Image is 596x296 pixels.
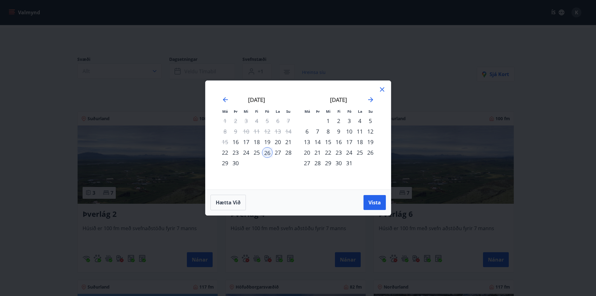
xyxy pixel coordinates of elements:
[216,199,241,206] span: Hætta við
[323,147,333,158] div: 22
[312,158,323,168] td: Choose þriðjudagur, 28. október 2025 as your check-out date. It’s available.
[330,96,347,103] strong: [DATE]
[365,126,376,137] td: Choose sunnudagur, 12. október 2025 as your check-out date. It’s available.
[251,137,262,147] td: Choose fimmtudagur, 18. september 2025 as your check-out date. It’s available.
[251,147,262,158] div: 25
[230,126,241,137] td: Not available. þriðjudagur, 9. september 2025
[255,109,258,114] small: Fi
[368,199,381,206] span: Vista
[302,158,312,168] td: Choose mánudagur, 27. október 2025 as your check-out date. It’s available.
[302,126,312,137] div: 6
[220,158,230,168] div: 29
[230,116,241,126] td: Not available. þriðjudagur, 2. september 2025
[234,109,237,114] small: Þr
[262,126,273,137] td: Not available. föstudagur, 12. september 2025
[344,158,354,168] div: 31
[312,137,323,147] div: 14
[368,109,373,114] small: Su
[265,109,269,114] small: Fö
[333,116,344,126] td: Choose fimmtudagur, 2. október 2025 as your check-out date. It’s available.
[241,126,251,137] td: Not available. miðvikudagur, 10. september 2025
[333,158,344,168] div: 30
[323,158,333,168] div: 29
[222,96,229,103] div: Move backward to switch to the previous month.
[262,137,273,147] td: Choose föstudagur, 19. september 2025 as your check-out date. It’s available.
[286,109,291,114] small: Su
[354,137,365,147] td: Choose laugardagur, 18. október 2025 as your check-out date. It’s available.
[323,158,333,168] td: Choose miðvikudagur, 29. október 2025 as your check-out date. It’s available.
[333,126,344,137] td: Choose fimmtudagur, 9. október 2025 as your check-out date. It’s available.
[312,147,323,158] td: Choose þriðjudagur, 21. október 2025 as your check-out date. It’s available.
[365,116,376,126] div: 5
[354,126,365,137] td: Choose laugardagur, 11. október 2025 as your check-out date. It’s available.
[367,96,374,103] div: Move forward to switch to the next month.
[241,137,251,147] div: 17
[354,147,365,158] td: Choose laugardagur, 25. október 2025 as your check-out date. It’s available.
[230,137,241,147] div: 16
[365,147,376,158] div: 26
[344,126,354,137] div: 10
[283,126,294,137] td: Not available. sunnudagur, 14. september 2025
[273,137,283,147] div: 20
[241,147,251,158] div: 24
[337,109,341,114] small: Fi
[312,126,323,137] td: Choose þriðjudagur, 7. október 2025 as your check-out date. It’s available.
[363,195,386,210] button: Vista
[251,116,262,126] td: Not available. fimmtudagur, 4. september 2025
[273,147,283,158] div: 27
[273,126,283,137] td: Not available. laugardagur, 13. september 2025
[230,147,241,158] div: 23
[302,137,312,147] td: Choose mánudagur, 13. október 2025 as your check-out date. It’s available.
[283,137,294,147] div: 21
[312,126,323,137] div: 7
[220,147,230,158] div: 22
[354,147,365,158] div: 25
[312,147,323,158] div: 21
[333,137,344,147] td: Choose fimmtudagur, 16. október 2025 as your check-out date. It’s available.
[347,109,351,114] small: Fö
[302,137,312,147] div: 13
[302,158,312,168] div: 27
[251,147,262,158] td: Choose fimmtudagur, 25. september 2025 as your check-out date. It’s available.
[344,147,354,158] td: Choose föstudagur, 24. október 2025 as your check-out date. It’s available.
[326,109,331,114] small: Mi
[323,137,333,147] div: 15
[354,116,365,126] div: 4
[262,116,273,126] td: Not available. föstudagur, 5. september 2025
[305,109,310,114] small: Má
[283,147,294,158] td: Choose sunnudagur, 28. september 2025 as your check-out date. It’s available.
[354,137,365,147] div: 18
[333,126,344,137] div: 9
[230,158,241,168] div: 30
[344,158,354,168] td: Choose föstudagur, 31. október 2025 as your check-out date. It’s available.
[222,109,228,114] small: Má
[213,88,383,182] div: Calendar
[312,137,323,147] td: Choose þriðjudagur, 14. október 2025 as your check-out date. It’s available.
[262,147,273,158] div: 26
[323,116,333,126] div: 1
[273,137,283,147] td: Choose laugardagur, 20. september 2025 as your check-out date. It’s available.
[262,147,273,158] td: Selected as start date. föstudagur, 26. september 2025
[241,147,251,158] td: Choose miðvikudagur, 24. september 2025 as your check-out date. It’s available.
[333,147,344,158] td: Choose fimmtudagur, 23. október 2025 as your check-out date. It’s available.
[220,137,230,147] td: Not available. mánudagur, 15. september 2025
[333,147,344,158] div: 23
[220,158,230,168] td: Choose mánudagur, 29. september 2025 as your check-out date. It’s available.
[344,126,354,137] td: Choose föstudagur, 10. október 2025 as your check-out date. It’s available.
[365,147,376,158] td: Choose sunnudagur, 26. október 2025 as your check-out date. It’s available.
[365,137,376,147] div: 19
[316,109,320,114] small: Þr
[323,126,333,137] td: Choose miðvikudagur, 8. október 2025 as your check-out date. It’s available.
[302,147,312,158] td: Choose mánudagur, 20. október 2025 as your check-out date. It’s available.
[251,137,262,147] div: 18
[230,137,241,147] td: Choose þriðjudagur, 16. september 2025 as your check-out date. It’s available.
[241,137,251,147] td: Choose miðvikudagur, 17. september 2025 as your check-out date. It’s available.
[251,126,262,137] td: Not available. fimmtudagur, 11. september 2025
[276,109,280,114] small: La
[333,158,344,168] td: Choose fimmtudagur, 30. október 2025 as your check-out date. It’s available.
[323,137,333,147] td: Choose miðvikudagur, 15. október 2025 as your check-out date. It’s available.
[230,158,241,168] td: Choose þriðjudagur, 30. september 2025 as your check-out date. It’s available.
[283,137,294,147] td: Choose sunnudagur, 21. september 2025 as your check-out date. It’s available.
[365,116,376,126] td: Choose sunnudagur, 5. október 2025 as your check-out date. It’s available.
[344,147,354,158] div: 24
